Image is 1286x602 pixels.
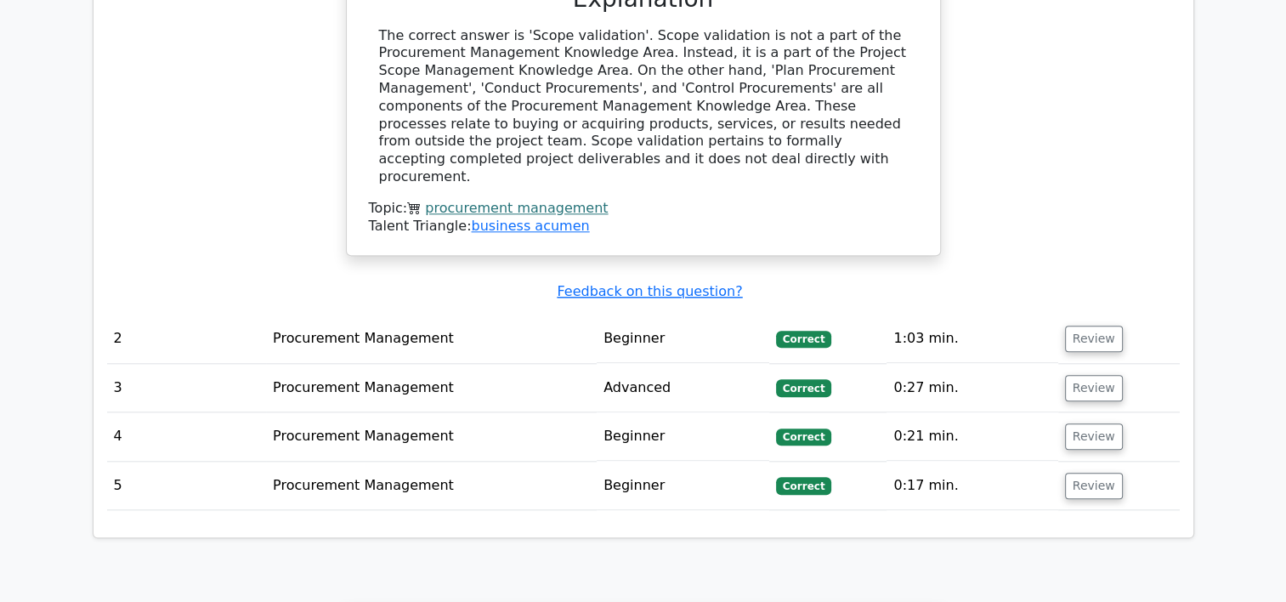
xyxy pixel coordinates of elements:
[107,462,267,510] td: 5
[369,200,918,236] div: Talent Triangle:
[776,477,831,494] span: Correct
[776,331,831,348] span: Correct
[107,364,267,412] td: 3
[379,27,908,186] div: The correct answer is 'Scope validation'. Scope validation is not a part of the Procurement Manag...
[425,200,608,216] a: procurement management
[1065,473,1123,499] button: Review
[1065,423,1123,450] button: Review
[887,364,1057,412] td: 0:27 min.
[887,315,1057,363] td: 1:03 min.
[557,283,742,299] a: Feedback on this question?
[1065,375,1123,401] button: Review
[266,462,597,510] td: Procurement Management
[369,200,918,218] div: Topic:
[776,379,831,396] span: Correct
[471,218,589,234] a: business acumen
[266,412,597,461] td: Procurement Management
[597,315,769,363] td: Beginner
[107,315,267,363] td: 2
[266,315,597,363] td: Procurement Management
[107,412,267,461] td: 4
[887,412,1057,461] td: 0:21 min.
[597,364,769,412] td: Advanced
[887,462,1057,510] td: 0:17 min.
[776,429,831,446] span: Correct
[266,364,597,412] td: Procurement Management
[597,462,769,510] td: Beginner
[597,412,769,461] td: Beginner
[1065,326,1123,352] button: Review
